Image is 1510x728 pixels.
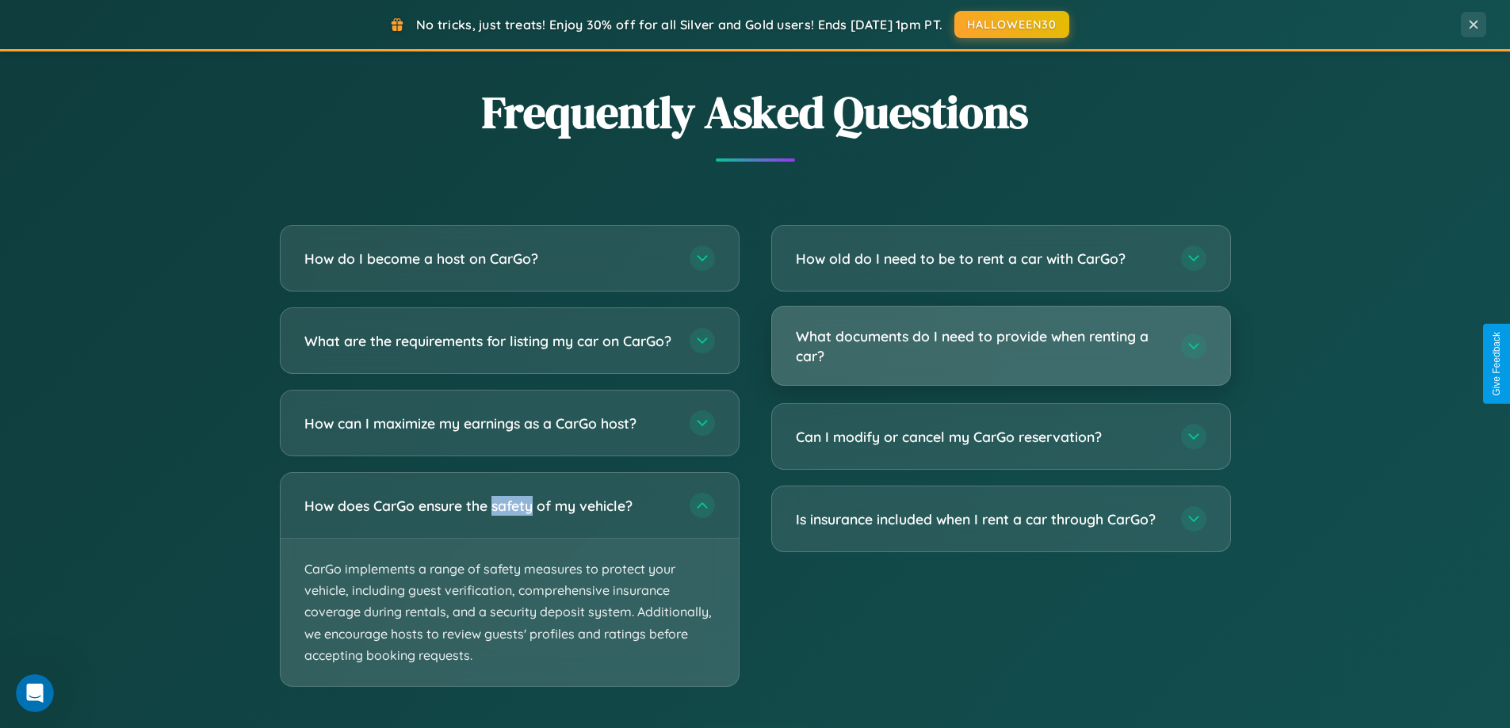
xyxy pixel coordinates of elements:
h2: Frequently Asked Questions [280,82,1231,143]
h3: How can I maximize my earnings as a CarGo host? [304,414,674,433]
button: HALLOWEEN30 [954,11,1069,38]
h3: Is insurance included when I rent a car through CarGo? [796,509,1165,529]
h3: How old do I need to be to rent a car with CarGo? [796,249,1165,269]
span: No tricks, just treats! Enjoy 30% off for all Silver and Gold users! Ends [DATE] 1pm PT. [416,17,942,32]
h3: Can I modify or cancel my CarGo reservation? [796,427,1165,447]
h3: What are the requirements for listing my car on CarGo? [304,331,674,351]
p: CarGo implements a range of safety measures to protect your vehicle, including guest verification... [281,539,739,686]
h3: How do I become a host on CarGo? [304,249,674,269]
h3: What documents do I need to provide when renting a car? [796,326,1165,365]
h3: How does CarGo ensure the safety of my vehicle? [304,496,674,516]
div: Give Feedback [1491,332,1502,396]
iframe: Intercom live chat [16,674,54,712]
